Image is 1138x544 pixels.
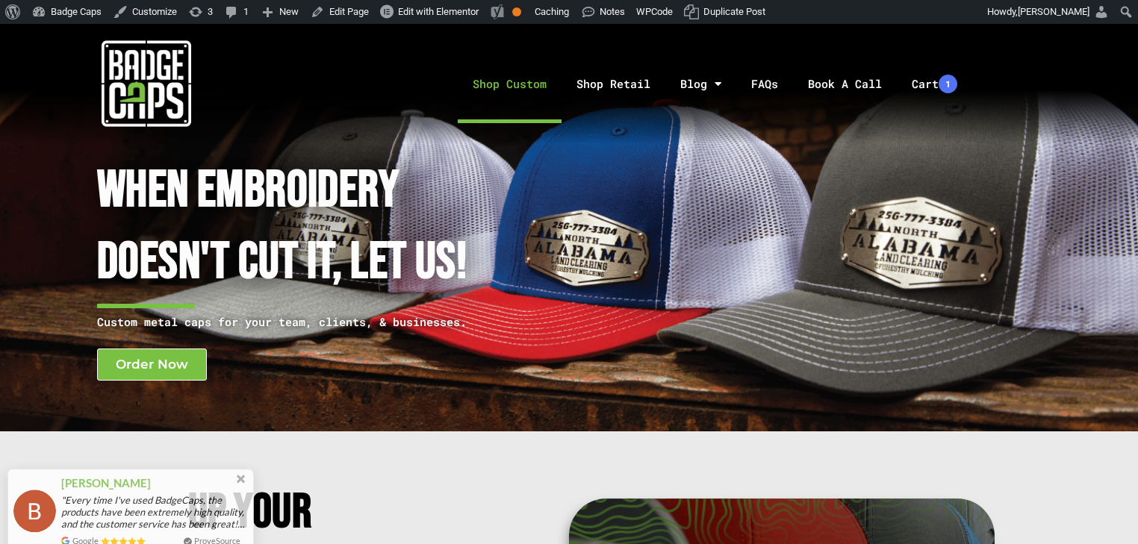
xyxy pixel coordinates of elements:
a: Shop Retail [562,45,665,123]
span: Google [72,518,99,531]
a: ProveSource [194,518,240,531]
a: FAQs [736,45,793,123]
img: badgecaps white logo with green acccent [102,39,191,128]
nav: Menu [292,45,1138,123]
img: provesource review source [61,520,69,528]
span: Edit with Elementor [398,6,479,17]
a: Cart1 [897,45,972,123]
a: Book A Call [793,45,897,123]
a: Shop Custom [458,45,562,123]
a: Blog [665,45,736,123]
span: [PERSON_NAME] [61,458,151,475]
div: OK [512,7,521,16]
span: Order Now [116,358,188,371]
h1: When Embroidery Doesn't cut it, Let Us! [97,155,505,299]
a: Order Now [97,348,207,381]
iframe: Chat Widget [1063,472,1138,544]
img: provesource social proof notification image [13,473,56,516]
span: [PERSON_NAME] [1018,6,1089,17]
span: "Every time I've used BadgeCaps, the products have been extremely high quality, and the customer ... [61,478,248,513]
p: Custom metal caps for your team, clients, & businesses. [97,313,505,331]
